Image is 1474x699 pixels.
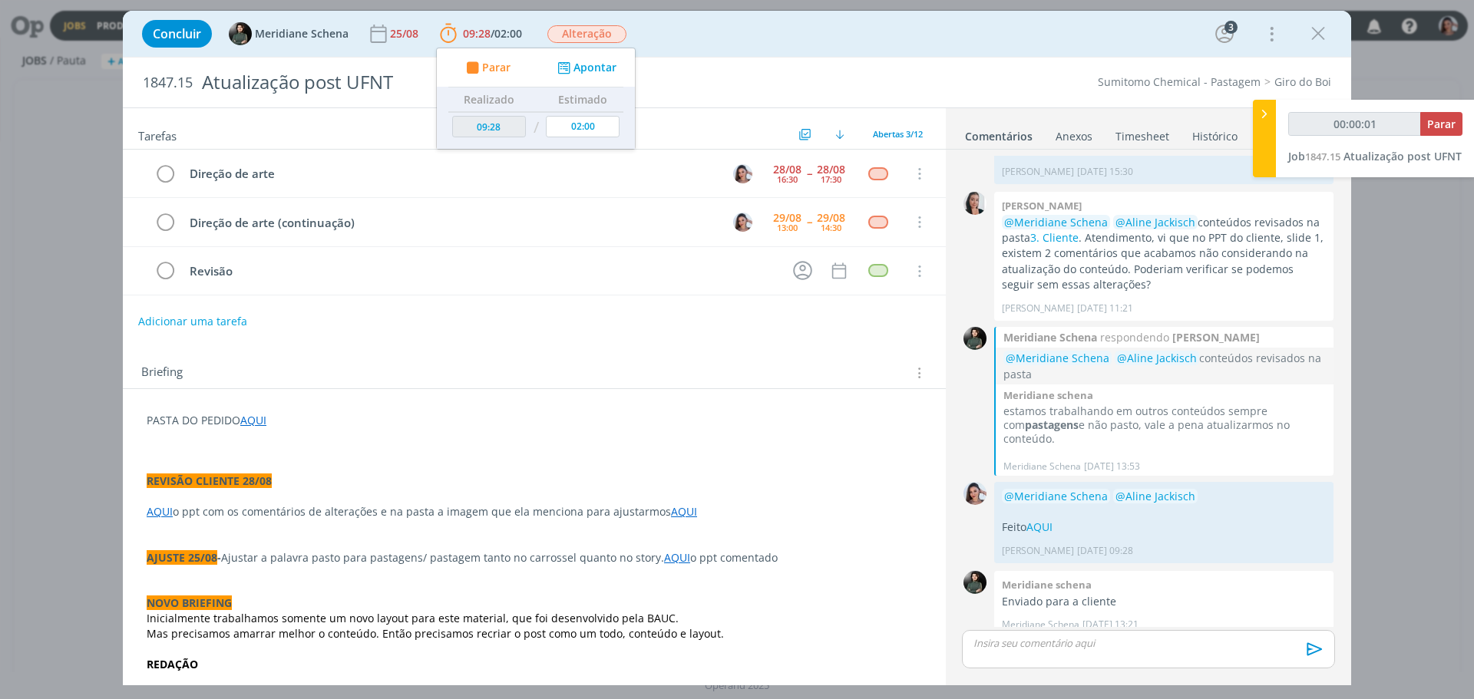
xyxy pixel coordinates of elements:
a: Job1847.15Atualização post UFNT [1288,149,1462,163]
a: AQUI [671,504,697,519]
strong: Meridiane Schena [1003,329,1097,345]
span: Concluir [153,28,201,40]
span: 02:00 [494,26,522,41]
span: [DATE] 09:28 [1077,544,1133,558]
p: PASTA DO PEDIDO [147,413,922,428]
img: C [963,192,987,215]
div: Atualização post UFNT [196,64,830,101]
b: Meridiane schena [1002,578,1092,592]
img: arrow-down.svg [835,130,844,139]
b: Meridiane schena [1003,388,1093,402]
span: @Aline Jackisch [1117,351,1197,365]
div: Revisão [183,262,778,281]
td: / [530,112,543,143]
b: [PERSON_NAME] [1002,199,1082,213]
th: Realizado [448,87,530,112]
span: 09:28 [463,26,491,41]
button: Parar [1420,112,1462,136]
p: Meridiane Schena [1002,618,1079,631]
button: Adicionar uma tarefa [137,308,248,335]
p: conteúdos revisados na pasta . Atendimento, vi que no PPT do cliente, slide 1, existem 2 comentár... [1002,215,1326,293]
span: -- [807,168,811,179]
img: N [733,213,752,232]
a: AQUI [664,550,690,565]
strong: pastagens [1025,417,1079,432]
div: @@1100164@@ @@1054621@@ conteúdos revisados na pasta 3. Cliente. Atendimento, vi que no PPT do cl... [1003,350,1326,382]
strong: REVISÃO CLIENTE 28/08 [147,473,272,488]
a: Timesheet [1115,122,1170,144]
span: @Meridiane Schena [1006,351,1109,365]
div: Direção de arte [183,164,719,183]
button: Apontar [554,60,617,76]
span: @Aline Jackisch [1115,489,1195,503]
div: Anexos [1056,129,1092,144]
span: [DATE] 11:21 [1077,302,1133,315]
span: Parar [482,62,511,73]
p: conteúdos revisados na pasta [1003,350,1326,382]
div: 25/08 [390,28,421,39]
span: -- [807,216,811,227]
a: AQUI [147,504,173,519]
span: Alteração [547,25,626,43]
p: [PERSON_NAME] [1002,165,1074,179]
a: Giro do Boi [1274,74,1331,89]
img: N [963,482,987,505]
button: N [731,210,754,233]
ul: 09:28/02:00 [436,48,636,150]
strong: [PERSON_NAME] [1172,329,1260,345]
div: 13:00 [777,223,798,232]
img: M [963,327,987,350]
strong: - [217,550,221,565]
button: MMeridiane Schena [229,22,349,45]
span: 1847.15 [143,74,193,91]
strong: AJUSTE 25/08 [147,550,217,565]
div: 28/08 [817,164,845,175]
span: @Meridiane Schena [1004,215,1108,229]
p: [PERSON_NAME] [1002,544,1074,558]
div: 29/08 [817,213,845,223]
button: 3 [1212,21,1237,46]
div: dialog [123,11,1351,685]
span: / [491,26,494,41]
img: N [733,164,752,183]
button: Alteração [547,25,627,44]
span: Briefing [141,363,183,383]
div: 29/08 [773,213,801,223]
p: o ppt com os comentários de alterações e na pasta a imagem que ela menciona para ajustarmos [147,504,922,519]
span: Inicialmente trabalhamos somente um novo layout para este material, que foi desenvolvido pela BAUC. [147,611,679,625]
th: Estimado [542,87,623,112]
a: Sumitomo Chemical - Pastagem [1098,74,1261,89]
span: 1847.15 [1305,150,1340,163]
span: [DATE] 13:53 [1084,460,1140,473]
div: 3 [1224,21,1238,34]
span: Atualização post UFNT [1343,149,1462,163]
span: @Meridiane Schena [1004,489,1108,503]
span: Abertas 3/12 [873,128,923,140]
div: 28/08 [773,164,801,175]
strong: REDAÇÃO [147,657,198,671]
button: 09:28/02:00 [436,21,526,46]
a: AQUI [1026,519,1053,534]
p: [PERSON_NAME] [1002,302,1074,315]
div: 17:30 [821,175,841,183]
p: Feito [1002,519,1326,535]
div: 14:30 [821,223,841,232]
span: Parar [1427,117,1456,131]
img: M [963,571,987,594]
button: Parar [461,60,511,76]
span: Mas precisamos amarrar melhor o conteúdo. Então precisamos recriar o post como um todo, conteúdo ... [147,626,724,641]
img: M [229,22,252,45]
button: Concluir [142,20,212,48]
button: N [731,162,754,185]
p: estamos trabalhando em outros conteúdos sempre com e não pasto, vale a pena atualizarmos no conte... [1003,404,1326,447]
p: Meridiane Schena [1003,460,1081,473]
span: Tarefas [138,125,177,143]
a: AQUI [240,413,266,427]
span: respondendo [1097,329,1172,345]
div: Direção de arte (continuação) [183,213,719,232]
a: 3. Cliente [1030,230,1079,245]
div: 16:30 [777,175,798,183]
span: Meridiane Schena [255,28,349,39]
p: Enviado para a cliente [1002,594,1326,609]
a: Comentários [964,122,1033,144]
